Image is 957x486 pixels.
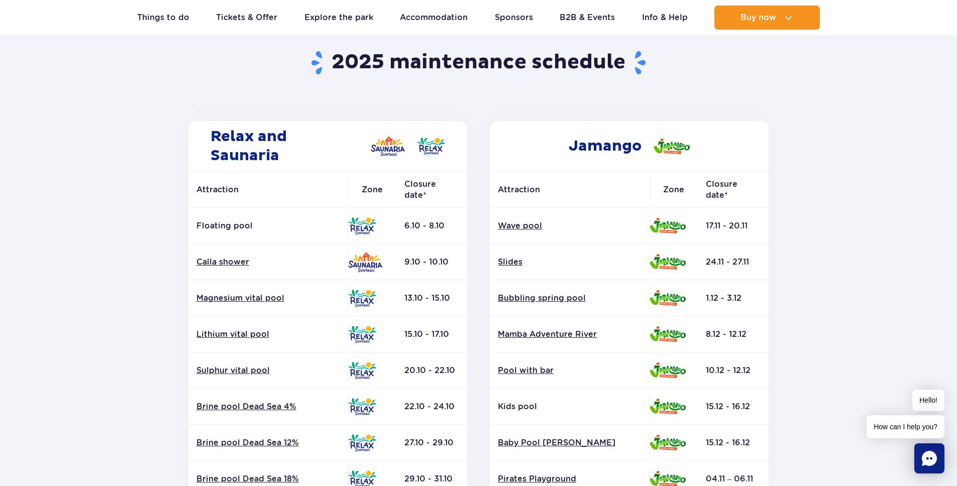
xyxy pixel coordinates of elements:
img: Relax [348,434,376,451]
img: Jamango [650,254,686,270]
h1: 2025 maintenance schedule [184,50,773,76]
td: 22.10 - 24.10 [396,389,467,425]
th: Closure date* [396,172,467,208]
th: Closure date* [698,172,769,208]
div: Chat [914,443,944,473]
img: Relax [417,138,445,155]
td: 24.11 - 27.11 [698,244,769,280]
img: Saunaria [348,252,382,272]
a: Mamba Adventure River [498,329,642,340]
td: 15.12 - 16.12 [698,389,769,425]
a: Calla shower [196,257,340,268]
img: Jamango [650,290,686,306]
span: Hello! [912,390,944,411]
img: Jamango [650,399,686,414]
a: Slides [498,257,642,268]
h2: Relax and Saunaria [188,121,467,171]
a: Brine pool Dead Sea 12% [196,437,340,448]
td: 13.10 - 15.10 [396,280,467,316]
p: Floating pool [196,220,340,231]
span: How can I help you? [867,415,944,438]
button: Buy now [714,6,820,30]
img: Relax [348,217,376,234]
img: Relax [348,398,376,415]
a: Brine pool Dead Sea 18% [196,473,340,484]
td: 1.12 - 3.12 [698,280,769,316]
a: Tickets & Offer [216,6,277,30]
td: 15.12 - 16.12 [698,425,769,461]
th: Zone [348,172,396,208]
a: Magnesium vital pool [196,293,340,304]
td: 10.12 - 12.12 [698,352,769,389]
img: Jamango [654,139,690,154]
a: Pirates Playground [498,473,642,484]
a: Info & Help [642,6,688,30]
td: 6.10 - 8.10 [396,208,467,244]
a: Lithium vital pool [196,329,340,340]
a: Accommodation [400,6,468,30]
td: 9.10 - 10.10 [396,244,467,280]
td: 15.10 - 17.10 [396,316,467,352]
th: Attraction [490,172,650,208]
img: Jamango [650,362,686,378]
img: Relax [348,362,376,379]
p: Kids pool [498,401,642,412]
a: B2B & Events [560,6,615,30]
a: Bubbling spring pool [498,293,642,304]
img: Relax [348,326,376,343]
td: 8.12 - 12.12 [698,316,769,352]
img: Relax [348,290,376,307]
a: Brine pool Dead Sea 4% [196,401,340,412]
a: Pool with bar [498,365,642,376]
th: Attraction [188,172,348,208]
a: Things to do [137,6,189,30]
img: Jamango [650,435,686,450]
td: 17.11 - 20.11 [698,208,769,244]
th: Zone [650,172,698,208]
img: Jamango [650,326,686,342]
a: Sulphur vital pool [196,365,340,376]
h2: Jamango [490,121,769,171]
td: 20.10 - 22.10 [396,352,467,389]
img: Saunaria [371,136,405,156]
a: Wave pool [498,220,642,231]
a: Sponsors [495,6,533,30]
a: Explore the park [304,6,373,30]
td: 27.10 - 29.10 [396,425,467,461]
img: Jamango [650,218,686,233]
a: Baby Pool [PERSON_NAME] [498,437,642,448]
span: Buy now [740,13,776,22]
